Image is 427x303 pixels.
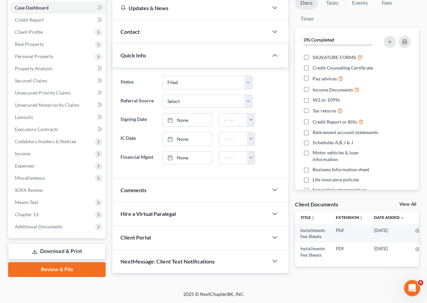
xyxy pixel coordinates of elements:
a: Review & File [8,262,106,277]
strong: 0% Completed [304,37,334,43]
td: PDF [330,224,369,243]
span: Credit Report or Bills [313,119,357,125]
span: NextMessage: Client Text Notifications [121,258,215,264]
span: Executory Contracts [15,126,58,132]
span: SIGNATURE FORMS [313,54,356,61]
span: Client Profile [15,29,43,35]
label: Signing Date [117,113,159,127]
span: Business Information sheet [313,166,369,173]
td: [DATE] [369,243,410,261]
div: Client Documents [295,201,338,208]
span: Lawsuits [15,114,33,120]
i: unfold_more [311,216,315,220]
span: Chapter 13 [15,211,38,217]
a: Credit Report [9,14,106,26]
a: None [163,151,212,164]
iframe: Intercom live chat [404,280,420,296]
span: Means Test [15,199,38,205]
span: Credit Counseling Certificate [313,65,373,71]
span: Motor vehicles & loan information [313,149,382,163]
a: Titleunfold_more [300,215,315,220]
input: -- : -- [219,113,247,126]
span: Expenses [15,163,34,169]
span: Schedules A,B, I & J [313,139,353,146]
a: Lawsuits [9,111,106,123]
span: 6 [418,280,423,285]
a: None [163,132,212,145]
span: Unsecured Priority Claims [15,90,71,96]
a: Download & Print [8,244,106,259]
span: SOFA Review [15,187,43,193]
td: PDF [330,243,369,261]
a: Case Dashboard [9,2,106,14]
label: Status [117,76,159,89]
a: Unsecured Priority Claims [9,87,106,99]
a: SOFA Review [9,184,106,196]
span: Credit Report [15,17,44,23]
a: Executory Contracts [9,123,106,135]
span: Client Portal [121,234,151,241]
span: Tax returns [313,107,336,114]
span: Income Documents [313,86,353,93]
span: Real Property [15,41,44,47]
td: [DATE] [369,224,410,243]
a: Secured Claims [9,75,106,87]
span: Additional Documents [15,224,62,229]
span: Case Dashboard [15,5,49,10]
input: -- : -- [219,151,247,164]
label: Referral Source [117,95,159,108]
span: Miscellaneous [15,175,45,181]
label: Financial Mgmt [117,151,159,165]
span: Hire a Virtual Paralegal [121,210,176,217]
i: unfold_more [359,216,363,220]
span: Unsecured Nonpriority Claims [15,102,79,108]
div: 2025 © NextChapterBK, INC [21,291,406,303]
input: -- : -- [219,132,247,145]
span: Property Analysis [15,66,52,71]
a: Property Analysis [9,62,106,75]
a: Date Added expand_more [374,215,404,220]
a: None [163,113,212,126]
a: Timer [295,12,319,25]
i: expand_more [400,216,404,220]
a: Unsecured Nonpriority Claims [9,99,106,111]
div: Updates & News [121,4,260,11]
span: W2 or 1099s [313,97,340,103]
span: Comments [121,187,146,193]
td: Installments Fee Sheets [295,224,330,243]
span: Separation agreements or decrees of divorces [313,186,382,200]
label: IC Date [117,132,159,146]
span: Secured Claims [15,78,47,83]
a: View All [399,202,416,207]
td: Installments Fee Sheets [295,243,330,261]
span: Codebtors Insiders & Notices [15,138,76,144]
span: Life insurance policies [313,176,359,183]
span: Personal Property [15,53,53,59]
span: Quick Info [121,52,146,58]
span: Income [15,151,30,156]
span: Pay advices [313,75,337,82]
span: Contact [121,28,140,35]
span: Retirement account statements [313,129,378,136]
a: Extensionunfold_more [336,215,363,220]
